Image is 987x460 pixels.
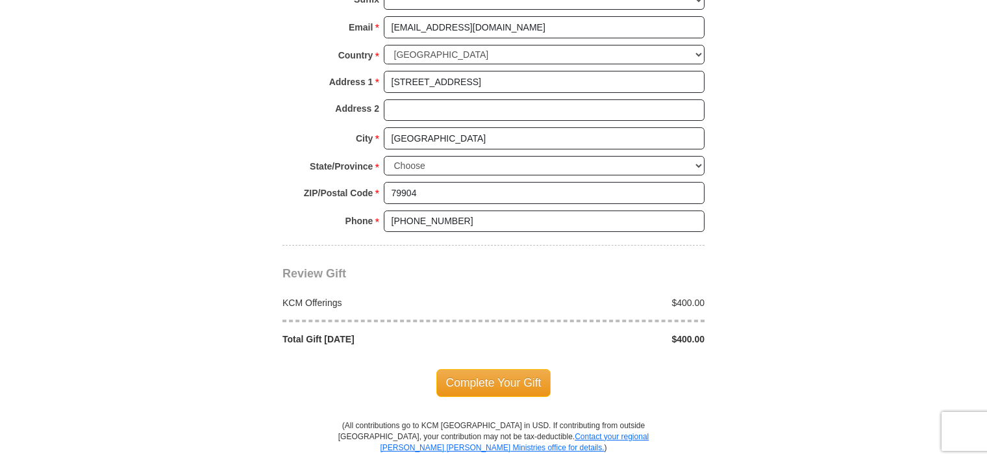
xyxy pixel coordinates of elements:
strong: ZIP/Postal Code [304,184,373,202]
div: KCM Offerings [276,296,494,309]
strong: Phone [345,212,373,230]
strong: City [356,129,373,147]
div: $400.00 [494,296,712,309]
strong: Country [338,46,373,64]
strong: Address 1 [329,73,373,91]
span: Complete Your Gift [436,369,551,396]
strong: Address 2 [335,99,379,118]
div: $400.00 [494,333,712,346]
strong: State/Province [310,157,373,175]
a: Contact your regional [PERSON_NAME] [PERSON_NAME] Ministries office for details. [380,432,649,452]
span: Review Gift [282,267,346,280]
strong: Email [349,18,373,36]
div: Total Gift [DATE] [276,333,494,346]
